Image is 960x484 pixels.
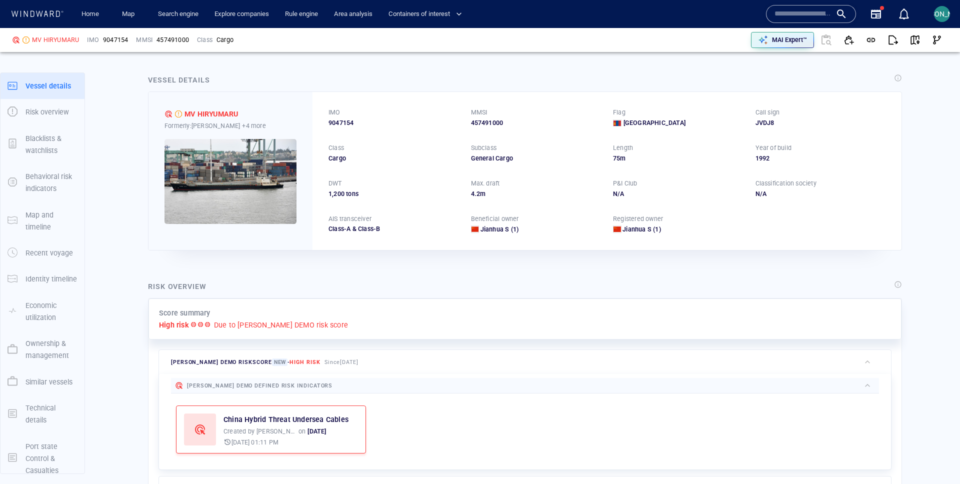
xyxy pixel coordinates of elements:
a: Ownership & management [0,344,84,354]
p: [DATE] 01:11 PM [231,438,278,447]
p: AIS transceiver [328,214,371,223]
span: [PERSON_NAME] DEMO risk score - [171,358,320,366]
a: Map and timeline [0,215,84,225]
span: Containers of interest [388,8,462,20]
p: Score summary [159,307,210,319]
span: Jianhua S [622,225,651,233]
div: 1,200 tons [328,189,459,198]
p: Year of build [755,143,792,152]
p: +4 more [242,120,265,131]
p: Classification society [755,179,816,188]
p: Blacklists & watchlists [25,132,77,157]
p: Subclass [471,143,497,152]
a: Port state Control & Casualties [0,453,84,462]
span: Class-B [350,225,380,232]
p: Class [197,35,212,44]
p: IMO [328,108,340,117]
button: View on map [904,29,926,51]
a: Similar vessels [0,376,84,386]
button: Map [114,5,146,23]
p: Map and timeline [25,209,77,233]
div: 457491000 [471,118,601,127]
button: Technical details [0,395,84,433]
button: Visual Link Analysis [926,29,948,51]
button: Ownership & management [0,330,84,369]
p: Port state Control & Casualties [25,440,77,477]
span: 9047154 [328,118,353,127]
button: MAI Expert™ [751,32,814,48]
p: Length [613,143,633,152]
p: Created by on [223,427,326,436]
p: High risk [159,319,189,331]
button: Similar vessels [0,369,84,395]
div: Cargo [216,35,233,44]
div: 1992 [755,154,886,163]
span: Jianhua S [480,225,509,233]
span: . [474,190,476,197]
p: [PERSON_NAME] [256,427,296,436]
span: Since [DATE] [324,359,359,365]
p: Recent voyage [25,247,73,259]
div: MV HIRYUMARU [32,35,79,44]
p: IMO [87,35,99,44]
span: 4 [471,190,474,197]
p: Call sign [755,108,780,117]
a: China Hybrid Threat Undersea Cables [223,413,348,425]
button: Port state Control & Casualties [0,433,84,484]
span: 75 [613,154,620,162]
span: New [272,358,287,366]
a: Recent voyage [0,248,84,257]
p: DWT [328,179,342,188]
p: Identity timeline [25,273,77,285]
button: Home [74,5,106,23]
p: MMSI [471,108,487,117]
a: Behavioral risk indicators [0,177,84,187]
a: Blacklists & watchlists [0,139,84,148]
p: Max. draft [471,179,500,188]
a: Home [77,5,103,23]
button: Map and timeline [0,202,84,240]
button: Containers of interest [384,5,470,23]
p: Beneficial owner [471,214,519,223]
div: Moderate risk due to smuggling related indicators [22,36,30,43]
p: Due to [PERSON_NAME] DEMO risk score [214,319,348,331]
iframe: Chat [917,439,952,476]
a: Map [118,5,142,23]
a: Vessel details [0,80,84,90]
button: Add to vessel list [838,29,860,51]
a: Technical details [0,408,84,418]
button: Risk overview [0,99,84,125]
span: m [620,154,625,162]
div: JOHN WWIS DEMO defined risk: high risk [12,36,20,44]
a: Identity timeline [0,274,84,283]
p: Economic utilization [25,299,77,324]
button: Export report [882,29,904,51]
span: (1) [651,225,661,234]
span: (1) [509,225,518,234]
p: Vessel details [25,80,71,92]
p: Flag [613,108,625,117]
p: [DATE] [307,427,326,436]
button: Recent voyage [0,240,84,266]
a: Risk overview [0,107,84,116]
button: Blacklists & watchlists [0,125,84,164]
p: Registered owner [613,214,663,223]
div: John [256,427,296,436]
span: & [352,225,356,232]
div: JVDJ8 [755,118,886,127]
a: Jianhua S (1) [622,225,661,234]
div: Cargo [328,154,459,163]
p: MAI Expert™ [772,35,807,44]
button: Vessel details [0,73,84,99]
p: Technical details [25,402,77,426]
div: MV HIRYUMARU [184,108,238,120]
div: General Cargo [471,154,601,163]
p: MMSI [136,35,152,44]
a: Rule engine [281,5,322,23]
button: Area analysis [330,5,376,23]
